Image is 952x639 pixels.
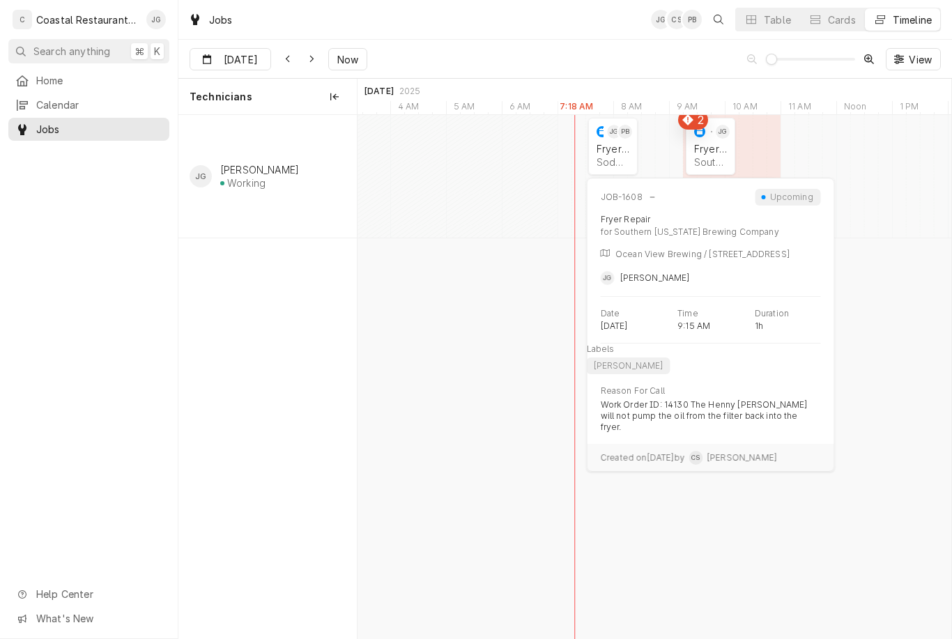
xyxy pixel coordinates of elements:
span: Help Center [36,587,161,601]
div: CS [667,10,686,29]
button: Now [328,48,367,70]
div: JOB-1608 [601,192,643,203]
div: 4 AM [390,101,427,116]
div: JG [601,271,615,285]
button: Search anything⌘K [8,39,169,63]
div: Southern [US_STATE] Brewing Company | Ocean View, 19970 [694,156,727,168]
a: Jobs [8,118,169,141]
div: PB [682,10,702,29]
p: Ocean View Brewing / [STREET_ADDRESS] [615,249,790,260]
span: Home [36,73,162,88]
p: 9:15 AM [677,321,710,332]
div: Fryer Repair [601,214,651,225]
span: Jobs [36,122,162,137]
p: 1h [755,321,763,332]
div: normal [358,115,951,639]
div: left [178,115,357,639]
div: for Southern [US_STATE] Brewing Company [601,226,821,238]
span: What's New [36,611,161,626]
p: Reason For Call [601,385,665,397]
div: James Gatton's Avatar [716,125,730,139]
div: 9 AM [669,101,705,116]
span: ⌘ [135,44,144,59]
span: K [154,44,160,59]
a: Go to Help Center [8,583,169,606]
div: PB [618,125,632,139]
span: [PERSON_NAME] [620,272,690,283]
span: Created on [DATE] by [601,452,685,463]
div: James Gatton's Avatar [190,165,212,187]
button: [DATE] [190,48,271,70]
div: Technicians column. SPACE for context menu [178,79,357,115]
div: Chris Sockriter's Avatar [689,451,703,465]
div: 5 AM [446,101,482,116]
span: View [906,52,935,67]
button: Open search [707,8,730,31]
div: Upcoming [768,192,815,203]
div: Coastal Restaurant Repair [36,13,139,27]
p: [DATE] [601,321,628,332]
div: 8 AM [613,101,650,116]
div: James Gatton's Avatar [601,271,615,285]
span: Technicians [190,90,252,104]
div: 10 AM [725,101,765,116]
div: Phill Blush's Avatar [618,125,632,139]
p: Duration [755,308,789,319]
div: [PERSON_NAME] [592,360,665,371]
div: James Gatton's Avatar [146,10,166,29]
div: Table [764,13,791,27]
span: [PERSON_NAME] [707,452,776,463]
span: Now [335,52,361,67]
div: Noon [836,101,874,116]
div: [DATE] [364,86,394,97]
a: Calendar [8,93,169,116]
div: 11 AM [781,101,818,116]
div: JG [716,125,730,139]
div: JG [146,10,166,29]
label: 7:18 AM [560,101,593,112]
div: Fryer Repair [694,143,727,155]
div: 1 PM [892,101,926,116]
div: James Gatton's Avatar [607,125,621,139]
p: Date [601,308,620,319]
div: CS [689,451,703,465]
button: View [886,48,941,70]
div: Phill Blush's Avatar [682,10,702,29]
div: JG [607,125,621,139]
div: C [13,10,32,29]
div: JG [190,165,212,187]
div: Sodel Concepts | Lewes, 19958 [597,156,629,168]
span: Calendar [36,98,162,112]
div: Fryer Repair [597,143,629,155]
a: Go to What's New [8,607,169,630]
div: JG [651,10,670,29]
div: Cards [828,13,856,27]
div: 6 AM [502,101,538,116]
a: Home [8,69,169,92]
div: Chris Sockriter's Avatar [667,10,686,29]
div: Timeline [893,13,932,27]
span: Search anything [33,44,110,59]
div: [PERSON_NAME] [220,164,299,176]
div: Working [227,177,266,189]
p: Time [677,308,698,319]
p: Work Order ID: 14130 The Henny [PERSON_NAME] will not pump the oil from the filter back into the ... [601,399,821,433]
p: Labels [587,344,615,355]
div: James Gatton's Avatar [651,10,670,29]
div: 2025 [399,86,421,97]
